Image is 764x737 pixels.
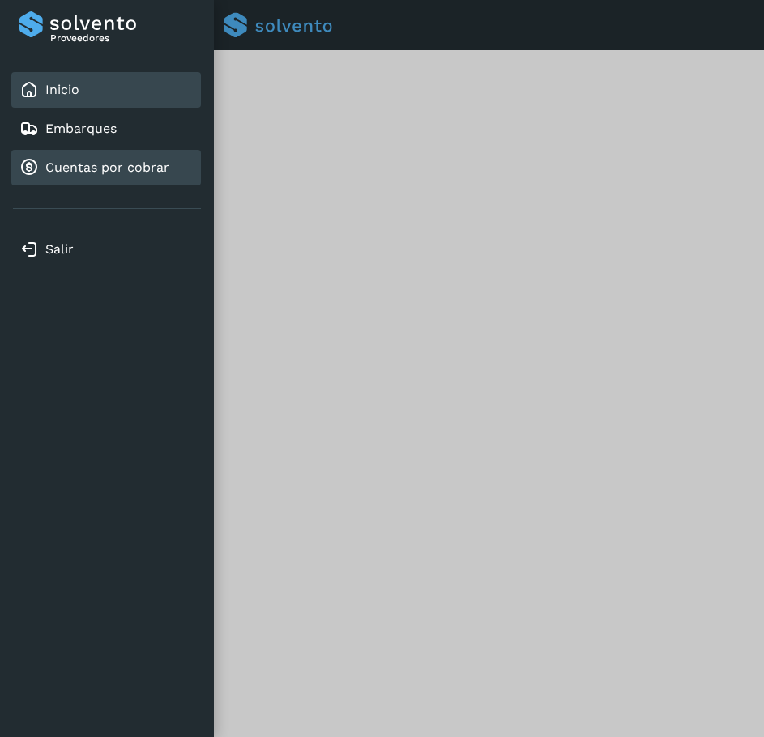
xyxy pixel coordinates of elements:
[45,160,169,175] a: Cuentas por cobrar
[45,241,74,257] a: Salir
[11,232,201,267] div: Salir
[45,121,117,136] a: Embarques
[11,72,201,108] div: Inicio
[11,111,201,147] div: Embarques
[50,32,194,44] p: Proveedores
[11,150,201,185] div: Cuentas por cobrar
[45,82,79,97] a: Inicio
